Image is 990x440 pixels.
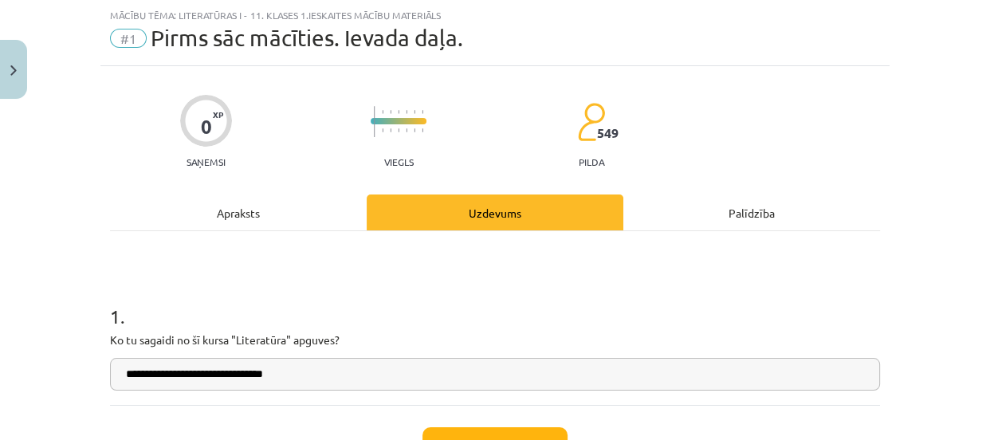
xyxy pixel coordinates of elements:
img: icon-short-line-57e1e144782c952c97e751825c79c345078a6d821885a25fce030b3d8c18986b.svg [382,110,383,114]
p: Ko tu sagaidi no šī kursa "Literatūra" apguves? [110,332,880,348]
div: Uzdevums [367,194,623,230]
p: pilda [579,156,604,167]
img: icon-long-line-d9ea69661e0d244f92f715978eff75569469978d946b2353a9bb055b3ed8787d.svg [374,106,375,137]
img: icon-short-line-57e1e144782c952c97e751825c79c345078a6d821885a25fce030b3d8c18986b.svg [390,110,391,114]
p: Viegls [384,156,414,167]
img: icon-close-lesson-0947bae3869378f0d4975bcd49f059093ad1ed9edebbc8119c70593378902aed.svg [10,65,17,76]
img: icon-short-line-57e1e144782c952c97e751825c79c345078a6d821885a25fce030b3d8c18986b.svg [382,128,383,132]
span: 549 [597,126,619,140]
div: Apraksts [110,194,367,230]
div: 0 [201,116,212,138]
div: Mācību tēma: Literatūras i - 11. klases 1.ieskaites mācību materiāls [110,10,880,21]
img: icon-short-line-57e1e144782c952c97e751825c79c345078a6d821885a25fce030b3d8c18986b.svg [406,110,407,114]
img: icon-short-line-57e1e144782c952c97e751825c79c345078a6d821885a25fce030b3d8c18986b.svg [422,128,423,132]
img: icon-short-line-57e1e144782c952c97e751825c79c345078a6d821885a25fce030b3d8c18986b.svg [422,110,423,114]
h1: 1 . [110,277,880,327]
div: Palīdzība [623,194,880,230]
p: Saņemsi [180,156,232,167]
span: Pirms sāc mācīties. Ievada daļa. [151,25,463,51]
img: icon-short-line-57e1e144782c952c97e751825c79c345078a6d821885a25fce030b3d8c18986b.svg [414,128,415,132]
span: XP [213,110,223,119]
img: icon-short-line-57e1e144782c952c97e751825c79c345078a6d821885a25fce030b3d8c18986b.svg [398,110,399,114]
img: students-c634bb4e5e11cddfef0936a35e636f08e4e9abd3cc4e673bd6f9a4125e45ecb1.svg [577,102,605,142]
img: icon-short-line-57e1e144782c952c97e751825c79c345078a6d821885a25fce030b3d8c18986b.svg [414,110,415,114]
img: icon-short-line-57e1e144782c952c97e751825c79c345078a6d821885a25fce030b3d8c18986b.svg [390,128,391,132]
span: #1 [110,29,147,48]
img: icon-short-line-57e1e144782c952c97e751825c79c345078a6d821885a25fce030b3d8c18986b.svg [398,128,399,132]
img: icon-short-line-57e1e144782c952c97e751825c79c345078a6d821885a25fce030b3d8c18986b.svg [406,128,407,132]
